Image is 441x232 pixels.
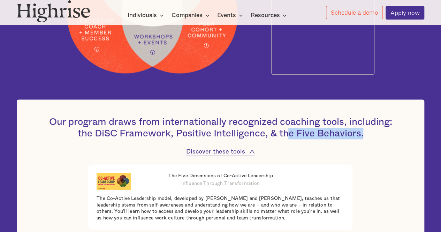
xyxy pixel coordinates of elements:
[172,11,212,20] div: Companies
[172,11,203,20] div: Companies
[326,6,383,20] a: Schedule a demo
[186,148,255,156] div: Discover these tools
[128,11,157,20] div: Individuals
[97,180,344,187] div: Influence Through Transformation
[97,173,344,179] div: The Five Dimensions of Co-Active Leadership
[97,195,344,222] div: The Co-Active Leadership model, developed by [PERSON_NAME] and [PERSON_NAME], teaches us that lea...
[217,11,245,20] div: Events
[250,11,280,20] div: Resources
[386,6,424,20] a: Apply now
[44,116,397,139] h4: Our program draws from internationally recognized coaching tools, including: the DiSC Framework, ...
[250,11,289,20] div: Resources
[128,11,166,20] div: Individuals
[186,148,245,156] div: Discover these tools
[217,11,236,20] div: Events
